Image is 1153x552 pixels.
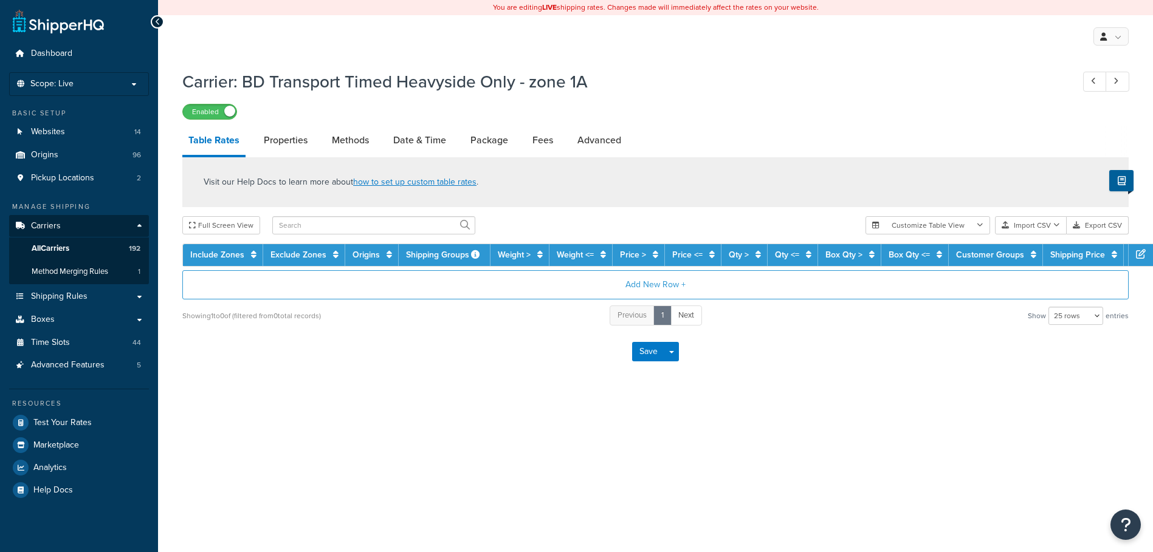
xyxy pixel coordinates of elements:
[204,175,478,189] p: Visit our Help Docs to learn more about .
[9,108,149,118] div: Basic Setup
[9,285,149,308] a: Shipping Rules
[182,216,260,234] button: Full Screen View
[1110,509,1141,540] button: Open Resource Center
[272,216,475,234] input: Search
[190,248,244,261] a: Include Zones
[498,248,531,261] a: Weight >
[9,237,149,260] a: AllCarriers192
[9,398,149,409] div: Resources
[1067,216,1129,234] button: Export CSV
[1106,72,1129,92] a: Next Record
[9,167,149,189] li: Pickup Locations
[182,307,321,324] div: Showing 1 to 0 of (filtered from 0 total records)
[9,354,149,377] li: Advanced Features
[33,485,73,496] span: Help Docs
[270,248,326,261] a: Exclude Zones
[1106,307,1129,324] span: entries
[9,434,149,456] a: Marketplace
[182,126,246,157] a: Table Rates
[31,221,61,231] span: Carriers
[133,150,141,160] span: 96
[31,173,94,183] span: Pickup Locations
[258,126,314,155] a: Properties
[9,332,149,354] a: Time Slots44
[134,127,141,137] span: 14
[956,248,1024,261] a: Customer Groups
[9,167,149,189] a: Pickup Locations2
[889,248,930,261] a: Box Qty <=
[9,308,149,331] a: Boxes
[9,332,149,354] li: Time Slots
[32,267,108,277] span: Method Merging Rules
[1083,72,1107,92] a: Previous Record
[353,175,477,188] a: how to set up custom table rates
[137,360,141,370] span: 5
[9,261,149,283] a: Method Merging Rules1
[557,248,594,261] a: Weight <=
[653,305,672,325] a: 1
[670,305,702,325] a: Next
[672,248,703,261] a: Price <=
[9,144,149,166] a: Origins96
[678,309,694,321] span: Next
[31,291,88,302] span: Shipping Rules
[1109,170,1134,191] button: Show Help Docs
[183,104,236,119] label: Enabled
[825,248,862,261] a: Box Qty >
[775,248,799,261] a: Qty <=
[33,440,79,451] span: Marketplace
[571,126,627,155] a: Advanced
[137,173,141,183] span: 2
[9,354,149,377] a: Advanced Features5
[399,244,490,266] th: Shipping Groups
[9,121,149,143] li: Websites
[542,2,557,13] b: LIVE
[129,244,140,254] span: 192
[1050,248,1105,261] a: Shipping Price
[387,126,452,155] a: Date & Time
[618,309,647,321] span: Previous
[464,126,514,155] a: Package
[1028,307,1046,324] span: Show
[995,216,1067,234] button: Import CSV
[326,126,375,155] a: Methods
[30,79,74,89] span: Scope: Live
[33,463,67,473] span: Analytics
[31,338,70,348] span: Time Slots
[182,70,1061,94] h1: Carrier: BD Transport Timed Heavyside Only - zone 1A
[32,244,69,254] span: All Carriers
[9,457,149,479] a: Analytics
[526,126,559,155] a: Fees
[632,342,665,361] button: Save
[138,267,140,277] span: 1
[31,315,55,325] span: Boxes
[9,479,149,501] a: Help Docs
[9,215,149,237] a: Carriers
[31,360,105,370] span: Advanced Features
[182,270,1129,299] button: Add New Row +
[33,418,92,428] span: Test Your Rates
[31,150,58,160] span: Origins
[353,248,380,261] a: Origins
[9,144,149,166] li: Origins
[729,248,749,261] a: Qty >
[9,202,149,212] div: Manage Shipping
[610,305,655,325] a: Previous
[9,412,149,434] a: Test Your Rates
[133,338,141,348] span: 44
[620,248,646,261] a: Price >
[9,121,149,143] a: Websites14
[9,261,149,283] li: Method Merging Rules
[866,216,990,234] button: Customize Table View
[31,127,65,137] span: Websites
[9,215,149,284] li: Carriers
[31,49,72,59] span: Dashboard
[9,43,149,65] a: Dashboard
